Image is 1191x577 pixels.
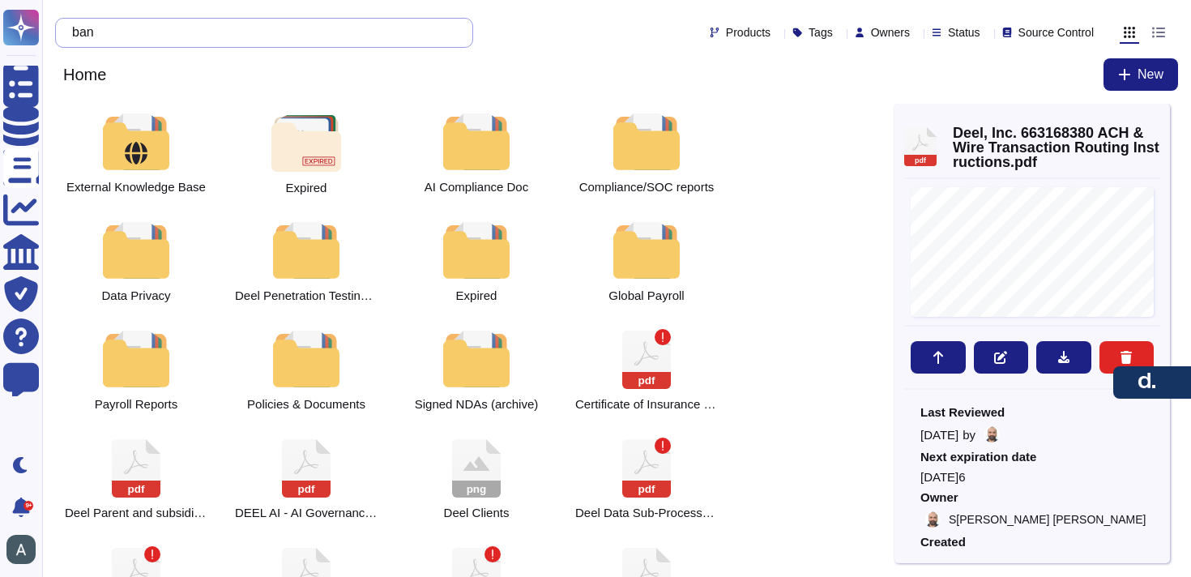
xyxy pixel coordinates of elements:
[3,532,47,567] button: user
[415,397,539,412] span: Signed NDAs (archive)
[579,180,715,194] span: Compliance/SOC reports
[920,426,1144,442] div: by
[920,491,1144,503] span: Owner
[911,341,966,374] button: Move to...
[871,27,910,38] span: Owners
[64,19,472,47] input: Search by keywords
[456,288,497,303] span: Expired
[920,536,1144,548] span: Created
[920,451,1144,463] span: Next expiration date
[920,429,958,441] span: [DATE]
[444,506,510,520] span: Deel Clients.png
[924,511,941,528] img: user
[235,506,378,520] span: DEEL AI - AI Governance and Compliance Documentation (4).pdf
[286,182,327,194] span: Expired
[247,397,365,412] span: Policies & Documents
[101,288,170,303] span: Data Privacy
[608,288,684,303] span: Global Payroll
[425,180,528,194] span: AI Compliance Doc
[1099,341,1155,374] button: Delete
[235,288,378,303] span: Deel Penetration Testing Attestation Letter
[575,397,718,412] span: COI Deel Inc 2025.pdf
[55,62,114,87] span: Home
[726,27,771,38] span: Products
[974,341,1029,374] button: Edit
[65,506,207,520] span: Deel - Organization Chart .pptx.pdf
[6,535,36,564] img: user
[948,27,980,38] span: Status
[949,514,1146,525] span: S[PERSON_NAME] [PERSON_NAME]
[23,501,33,511] div: 9+
[575,506,718,520] span: Deel Data Sub-Processors_LIVE.pdf
[1018,27,1094,38] span: Source Control
[920,406,1144,418] span: Last Reviewed
[1036,341,1091,374] button: Download
[809,27,833,38] span: Tags
[1138,68,1163,81] span: New
[953,126,1160,169] span: Deel, Inc. 663168380 ACH & Wire Transaction Routing Instructions.pdf
[920,471,1144,483] span: [DATE]6
[271,115,340,172] img: folder
[984,426,1000,442] img: user
[1103,58,1178,91] button: New
[66,180,206,194] span: External Knowledge Base
[95,397,178,412] span: Payroll Reports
